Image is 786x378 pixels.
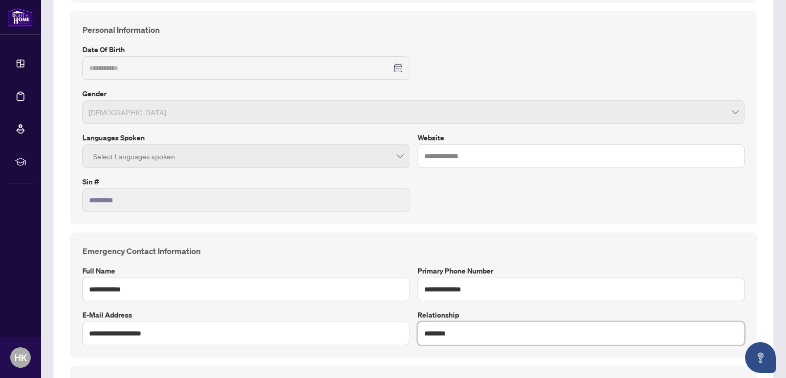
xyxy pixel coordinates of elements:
label: Sin # [82,176,409,187]
label: Languages spoken [82,132,409,143]
label: E-mail Address [82,309,409,321]
label: Full Name [82,265,409,277]
span: HK [14,350,27,365]
label: Date of Birth [82,44,409,55]
label: Website [418,132,745,143]
label: Gender [82,88,745,99]
h4: Emergency Contact Information [82,245,745,257]
h4: Personal Information [82,24,745,36]
label: Primary Phone Number [418,265,745,277]
span: Female [89,102,738,122]
img: logo [8,8,33,27]
label: Relationship [418,309,745,321]
button: Open asap [745,342,776,373]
